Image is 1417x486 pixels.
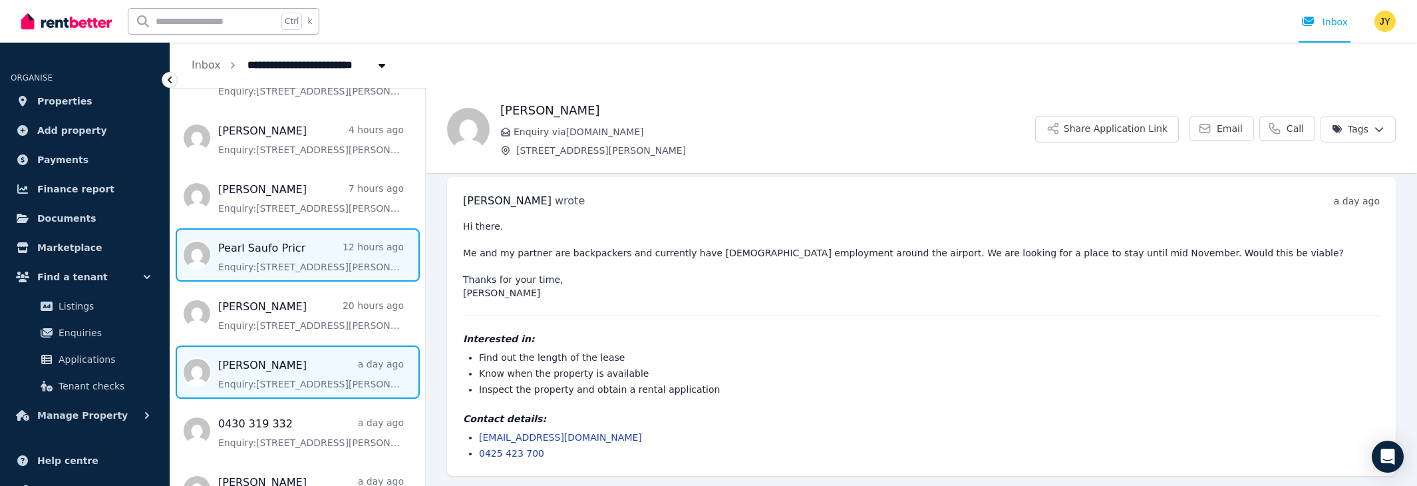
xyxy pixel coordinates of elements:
a: Documents [11,205,159,232]
span: wrote [555,194,585,207]
a: Help centre [11,447,159,474]
time: a day ago [1334,196,1380,206]
a: Enquiry:[STREET_ADDRESS][PERSON_NAME]. [218,49,404,98]
li: Know when the property is available [479,367,1380,380]
nav: Breadcrumb [170,43,410,88]
span: Add property [37,122,107,138]
span: Properties [37,93,92,109]
li: Inspect the property and obtain a rental application [479,383,1380,396]
span: Finance report [37,181,114,197]
h4: Contact details: [463,412,1380,425]
span: Tags [1332,122,1368,136]
a: [EMAIL_ADDRESS][DOMAIN_NAME] [479,432,642,443]
a: [PERSON_NAME]4 hours agoEnquiry:[STREET_ADDRESS][PERSON_NAME]. [218,123,404,156]
img: RentBetter [21,11,112,31]
a: [PERSON_NAME]a day agoEnquiry:[STREET_ADDRESS][PERSON_NAME]. [218,358,404,391]
a: Pearl Saufo Pricr12 hours agoEnquiry:[STREET_ADDRESS][PERSON_NAME]. [218,240,404,274]
a: Add property [11,117,159,144]
div: Inbox [1301,15,1348,29]
a: Payments [11,146,159,173]
li: Find out the length of the lease [479,351,1380,364]
button: Share Application Link [1035,116,1179,142]
span: Enquiries [59,325,148,341]
span: Listings [59,298,148,314]
a: 0430 319 332a day agoEnquiry:[STREET_ADDRESS][PERSON_NAME]. [218,416,404,449]
img: JIAN YU [1374,11,1396,32]
span: Marketplace [37,240,102,256]
button: Find a tenant [11,264,159,290]
div: Open Intercom Messenger [1372,441,1404,473]
span: Tenant checks [59,378,148,394]
h4: Interested in: [463,332,1380,346]
span: ORGANISE [11,73,53,83]
span: Help centre [37,453,98,469]
span: [PERSON_NAME] [463,194,551,207]
span: Email [1217,122,1243,135]
span: [STREET_ADDRESS][PERSON_NAME] [516,144,1035,157]
button: Manage Property [11,402,159,429]
a: Enquiries [16,320,154,346]
a: Inbox [192,59,221,71]
span: Call [1287,122,1304,135]
a: Email [1189,116,1254,141]
span: Ctrl [281,13,302,30]
a: Properties [11,88,159,115]
a: Applications [16,346,154,373]
a: Finance report [11,176,159,202]
a: Tenant checks [16,373,154,399]
a: Call [1259,116,1315,141]
span: Documents [37,210,96,226]
a: [PERSON_NAME]20 hours agoEnquiry:[STREET_ADDRESS][PERSON_NAME]. [218,299,404,332]
button: Tags [1321,116,1396,142]
span: Find a tenant [37,269,108,285]
span: Manage Property [37,407,128,423]
a: Marketplace [11,234,159,261]
a: Listings [16,293,154,320]
span: Payments [37,152,88,168]
pre: Hi there. Me and my partner are backpackers and currently have [DEMOGRAPHIC_DATA] employment arou... [463,220,1380,300]
span: Applications [59,352,148,367]
img: Harry Lewis [447,108,490,150]
a: 0425 423 700 [479,448,544,459]
span: Enquiry via [DOMAIN_NAME] [514,125,1035,138]
h1: [PERSON_NAME] [500,101,1035,120]
span: k [307,16,312,27]
a: [PERSON_NAME]7 hours agoEnquiry:[STREET_ADDRESS][PERSON_NAME]. [218,182,404,215]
